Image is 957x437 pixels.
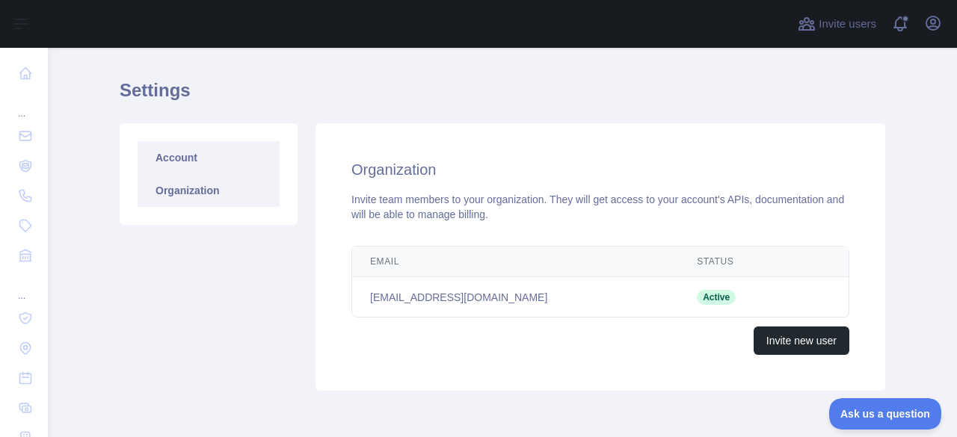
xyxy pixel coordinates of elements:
iframe: Toggle Customer Support [829,398,942,430]
td: [EMAIL_ADDRESS][DOMAIN_NAME] [352,277,679,317]
th: Status [679,247,793,277]
div: ... [12,90,36,120]
button: Invite new user [754,326,849,355]
a: Account [138,141,280,174]
a: Organization [138,174,280,207]
span: Invite users [819,16,876,33]
h2: Organization [351,159,849,180]
div: ... [12,272,36,302]
button: Invite users [795,12,879,36]
th: Email [352,247,679,277]
div: Invite team members to your organization. They will get access to your account's APIs, documentat... [351,192,849,222]
span: Active [697,290,736,305]
h1: Settings [120,78,885,114]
